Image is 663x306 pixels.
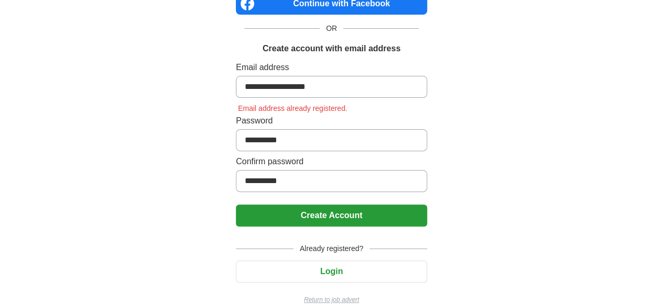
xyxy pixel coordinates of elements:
span: Already registered? [294,243,369,254]
a: Login [236,267,427,276]
label: Confirm password [236,155,427,168]
button: Create Account [236,205,427,226]
span: OR [320,23,343,34]
span: Email address already registered. [236,104,350,112]
a: Return to job advert [236,295,427,304]
label: Email address [236,61,427,74]
label: Password [236,115,427,127]
button: Login [236,260,427,282]
h1: Create account with email address [263,42,400,55]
